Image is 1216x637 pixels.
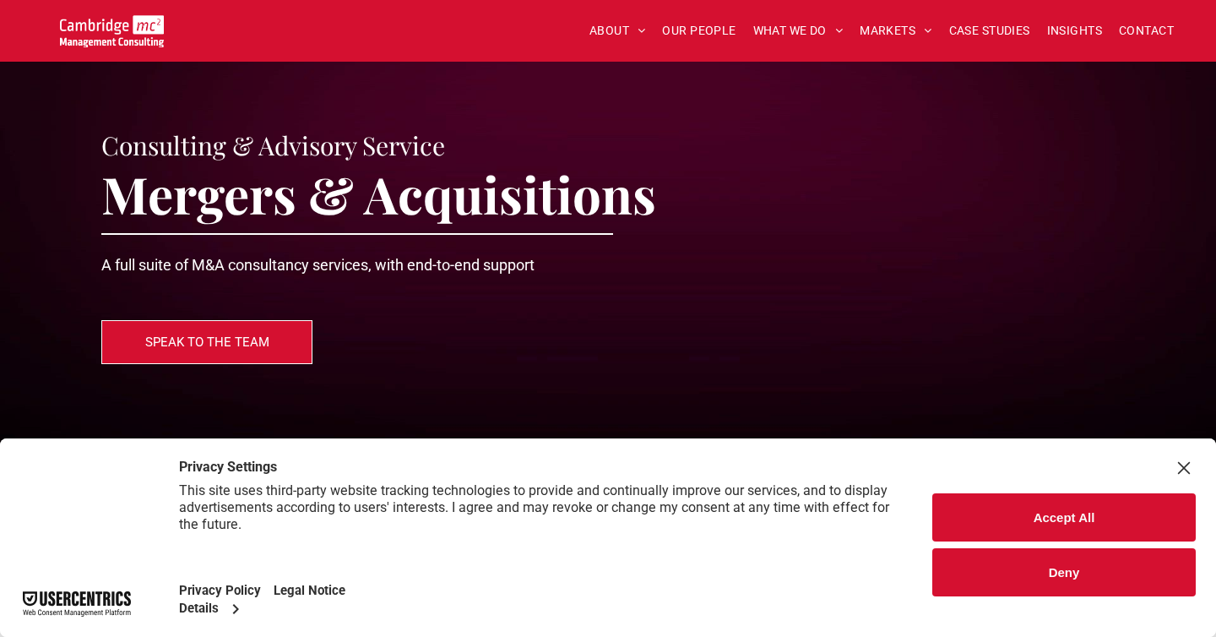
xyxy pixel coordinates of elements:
a: Your Business Transformed | Cambridge Management Consulting [60,18,164,35]
span: Mergers & Acquisitions [101,160,656,227]
a: ABOUT [581,18,654,44]
a: CONTACT [1110,18,1182,44]
img: Go to Homepage [60,15,164,47]
span: SPEAK TO THE TEAM [145,321,269,363]
a: INSIGHTS [1039,18,1110,44]
a: OUR PEOPLE [654,18,744,44]
a: CASE STUDIES [941,18,1039,44]
a: WHAT WE DO [745,18,852,44]
span: A full suite of M&A consultancy services, with end-to-end support [101,256,535,274]
a: MARKETS [851,18,940,44]
span: Consulting & Advisory Service [101,128,445,162]
a: SPEAK TO THE TEAM [101,320,312,364]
